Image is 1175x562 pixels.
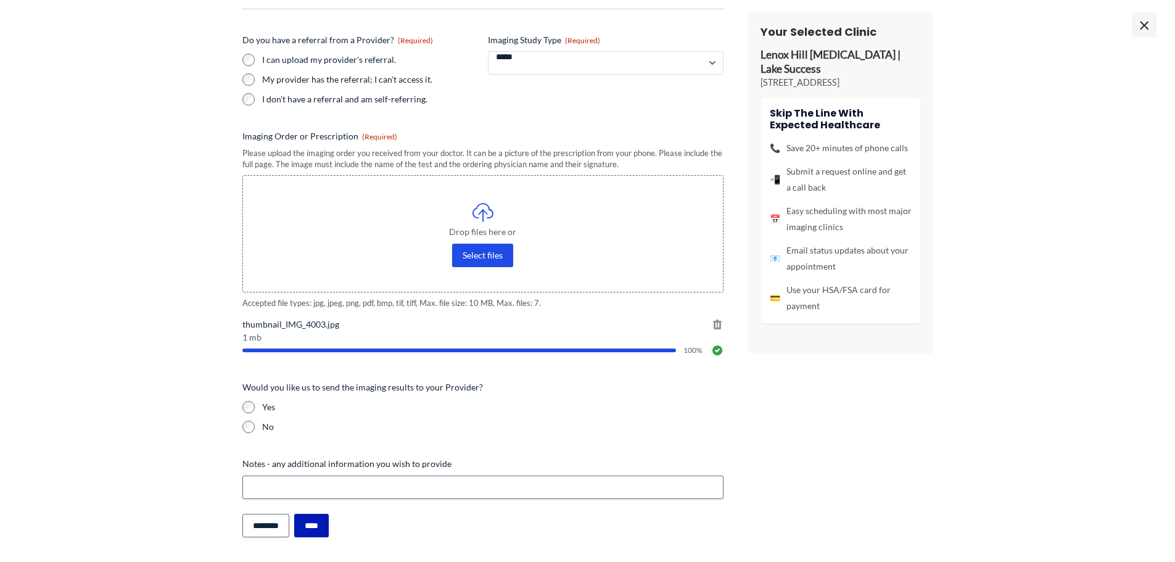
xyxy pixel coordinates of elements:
[262,401,724,413] label: Yes
[398,36,433,45] span: (Required)
[770,140,912,156] li: Save 20+ minutes of phone calls
[770,107,912,131] h4: Skip the line with Expected Healthcare
[262,421,724,433] label: No
[242,318,724,331] span: thumbnail_IMG_4003.jpg
[770,290,780,306] span: 💳
[242,130,724,143] label: Imaging Order or Prescription
[362,132,397,141] span: (Required)
[770,171,780,188] span: 📲
[242,147,724,170] div: Please upload the imaging order you received from your doctor. It can be a picture of the prescri...
[770,211,780,227] span: 📅
[242,297,724,309] span: Accepted file types: jpg, jpeg, png, pdf, bmp, tif, tiff, Max. file size: 10 MB, Max. files: 7.
[262,93,478,105] label: I don't have a referral and am self-referring.
[683,347,704,354] span: 100%
[242,34,433,46] legend: Do you have a referral from a Provider?
[761,25,921,39] h3: Your Selected Clinic
[488,34,724,46] label: Imaging Study Type
[1132,12,1156,37] span: ×
[770,140,780,156] span: 📞
[452,244,513,267] button: select files, imaging order or prescription(required)
[565,36,600,45] span: (Required)
[770,163,912,196] li: Submit a request online and get a call back
[770,282,912,314] li: Use your HSA/FSA card for payment
[268,228,698,236] span: Drop files here or
[262,54,478,66] label: I can upload my provider's referral.
[242,458,724,470] label: Notes - any additional information you wish to provide
[242,333,724,342] span: 1 mb
[770,250,780,267] span: 📧
[770,203,912,235] li: Easy scheduling with most major imaging clinics
[242,381,483,394] legend: Would you like us to send the imaging results to your Provider?
[770,242,912,275] li: Email status updates about your appointment
[761,76,921,89] p: [STREET_ADDRESS]
[761,48,921,76] p: Lenox Hill [MEDICAL_DATA] | Lake Success
[262,73,478,86] label: My provider has the referral; I can't access it.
